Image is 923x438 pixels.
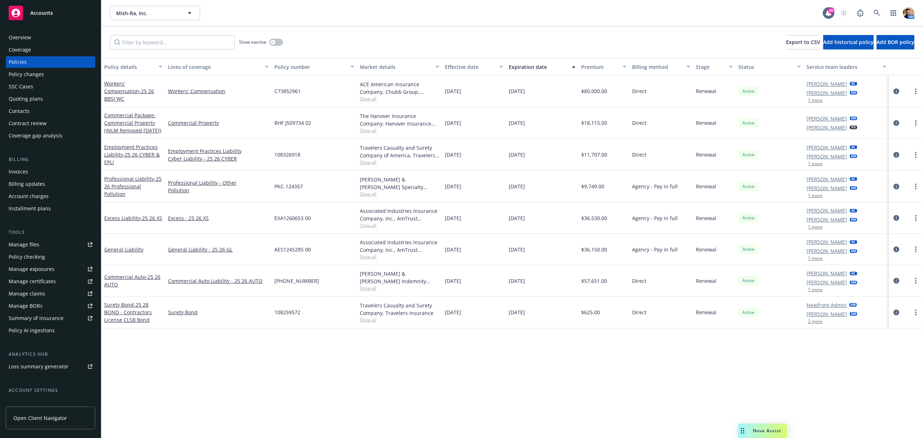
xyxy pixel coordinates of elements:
[632,214,678,222] span: Agency - Pay in full
[9,178,45,190] div: Billing updates
[876,39,914,45] span: Add BOR policy
[509,214,525,222] span: [DATE]
[509,277,525,285] span: [DATE]
[808,256,822,260] button: 1 more
[357,58,442,75] button: Market details
[6,3,95,23] a: Accounts
[6,81,95,92] a: SSC Cases
[741,277,756,284] span: Active
[632,277,646,285] span: Direct
[445,87,461,95] span: [DATE]
[911,182,920,191] a: more
[892,119,901,127] a: circleInformation
[104,175,162,197] a: Professional Liability
[741,183,756,190] span: Active
[804,58,889,75] button: Service team leaders
[632,151,646,158] span: Direct
[738,424,787,438] button: Nova Assist
[9,56,27,68] div: Policies
[30,10,53,16] span: Accounts
[6,251,95,263] a: Policy checking
[807,144,847,151] a: [PERSON_NAME]
[9,288,45,299] div: Manage claims
[104,301,152,323] span: - 25 28 BOND - Contractors License CLSB Bond
[738,424,747,438] div: Drag to move
[9,105,30,117] div: Contacts
[6,300,95,312] a: Manage BORs
[9,300,43,312] div: Manage BORs
[892,182,901,191] a: circleInformation
[6,156,95,163] div: Billing
[828,7,834,14] div: 20
[892,150,901,159] a: circleInformation
[360,270,439,285] div: [PERSON_NAME] & [PERSON_NAME] Indemnity Company, [PERSON_NAME] & [PERSON_NAME] ([GEOGRAPHIC_DATA]...
[696,119,716,127] span: Renewal
[807,184,847,192] a: [PERSON_NAME]
[445,246,461,253] span: [DATE]
[445,63,495,71] div: Effective date
[808,193,822,198] button: 1 more
[9,239,39,250] div: Manage files
[360,302,439,317] div: Travelers Casualty and Surety Company, Travelers Insurance
[274,87,301,95] span: C73852961
[9,276,56,287] div: Manage certificates
[104,63,154,71] div: Policy details
[104,80,154,102] a: Workers' Compensation
[104,215,162,222] a: Excess Liability
[892,276,901,285] a: circleInformation
[823,35,874,49] button: Add historical policy
[6,190,95,202] a: Account charges
[911,245,920,254] a: more
[168,214,269,222] a: Excess - 25 26 XS
[807,216,847,223] a: [PERSON_NAME]
[6,118,95,129] a: Contract review
[6,229,95,236] div: Tools
[13,414,67,422] span: Open Client Navigator
[442,58,506,75] button: Effective date
[9,118,47,129] div: Contract review
[360,222,439,228] span: Show all
[892,214,901,222] a: circleInformation
[110,6,200,20] button: Mish-Ra, Inc.
[581,214,607,222] span: $36,530.00
[903,7,914,19] img: photo
[911,276,920,285] a: more
[360,63,431,71] div: Market details
[632,119,646,127] span: Direct
[581,119,607,127] span: $18,115.00
[753,428,781,434] span: Nova Assist
[741,120,756,126] span: Active
[807,279,847,286] a: [PERSON_NAME]
[509,63,568,71] div: Expiration date
[509,119,525,127] span: [DATE]
[696,308,716,316] span: Renewal
[6,44,95,56] a: Coverage
[892,308,901,317] a: circleInformation
[274,214,311,222] span: EXA1260653 00
[6,312,95,324] a: Summary of insurance
[104,144,160,166] a: Employment Practices Liability
[360,127,439,133] span: Show all
[696,63,725,71] div: Stage
[693,58,736,75] button: Stage
[696,214,716,222] span: Renewal
[581,308,600,316] span: $625.00
[807,310,847,318] a: [PERSON_NAME]
[6,178,95,190] a: Billing updates
[445,151,461,158] span: [DATE]
[9,190,49,202] div: Account charges
[6,263,95,275] span: Manage exposures
[6,105,95,117] a: Contacts
[836,6,851,20] a: Start snowing
[807,124,847,131] a: [PERSON_NAME]
[104,273,160,288] a: Commercial Auto
[807,153,847,160] a: [PERSON_NAME]
[6,361,95,372] a: Loss summary generator
[808,319,822,324] button: 2 more
[360,191,439,197] span: Show all
[911,119,920,127] a: more
[696,246,716,253] span: Renewal
[741,88,756,95] span: Active
[168,63,261,71] div: Lines of coverage
[360,285,439,291] span: Show all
